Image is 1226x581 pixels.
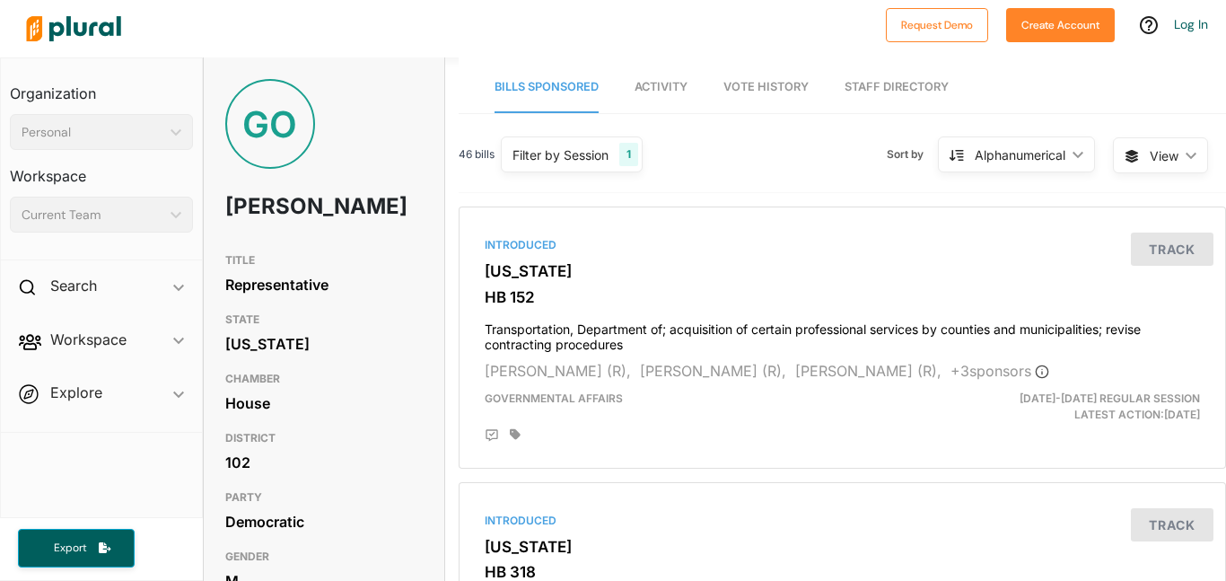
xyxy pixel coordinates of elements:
button: Create Account [1006,8,1115,42]
h3: HB 318 [485,563,1200,581]
button: Export [18,529,135,568]
div: Alphanumerical [975,145,1065,164]
span: [PERSON_NAME] (R), [485,362,631,380]
h3: Workspace [10,150,193,189]
div: Personal [22,123,163,142]
div: Latest Action: [DATE] [966,391,1213,423]
h2: Search [50,276,97,295]
div: GO [225,79,315,169]
span: [PERSON_NAME] (R), [640,362,786,380]
div: 1 [619,143,638,166]
a: Staff Directory [845,62,949,113]
h3: Organization [10,67,193,107]
h3: HB 152 [485,288,1200,306]
span: + 3 sponsor s [950,362,1049,380]
div: Filter by Session [512,145,609,164]
div: House [225,390,423,417]
span: Vote History [723,80,809,93]
a: Request Demo [886,14,988,33]
h4: Transportation, Department of; acquisition of certain professional services by counties and munic... [485,313,1200,353]
button: Track [1131,233,1213,266]
div: Add tags [510,428,521,441]
div: Democratic [225,508,423,535]
h3: STATE [225,309,423,330]
a: Vote History [723,62,809,113]
div: Add Position Statement [485,428,499,443]
a: Create Account [1006,14,1115,33]
button: Request Demo [886,8,988,42]
div: Current Team [22,206,163,224]
span: 46 bills [459,146,495,163]
h3: CHAMBER [225,368,423,390]
h3: [US_STATE] [485,538,1200,556]
span: Bills Sponsored [495,80,599,93]
span: [DATE]-[DATE] Regular Session [1020,392,1200,405]
a: Activity [635,62,687,113]
div: Introduced [485,513,1200,529]
div: Introduced [485,237,1200,253]
h1: [PERSON_NAME] [225,180,344,233]
span: Activity [635,80,687,93]
a: Log In [1174,16,1208,32]
div: Representative [225,271,423,298]
h3: TITLE [225,250,423,271]
h3: [US_STATE] [485,262,1200,280]
span: [PERSON_NAME] (R), [795,362,941,380]
div: [US_STATE] [225,330,423,357]
h3: DISTRICT [225,427,423,449]
h3: PARTY [225,487,423,508]
a: Bills Sponsored [495,62,599,113]
div: 102 [225,449,423,476]
span: View [1150,146,1178,165]
h3: GENDER [225,546,423,568]
span: Sort by [887,146,938,163]
span: Governmental Affairs [485,392,623,405]
span: Export [41,541,99,556]
button: Track [1131,508,1213,541]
